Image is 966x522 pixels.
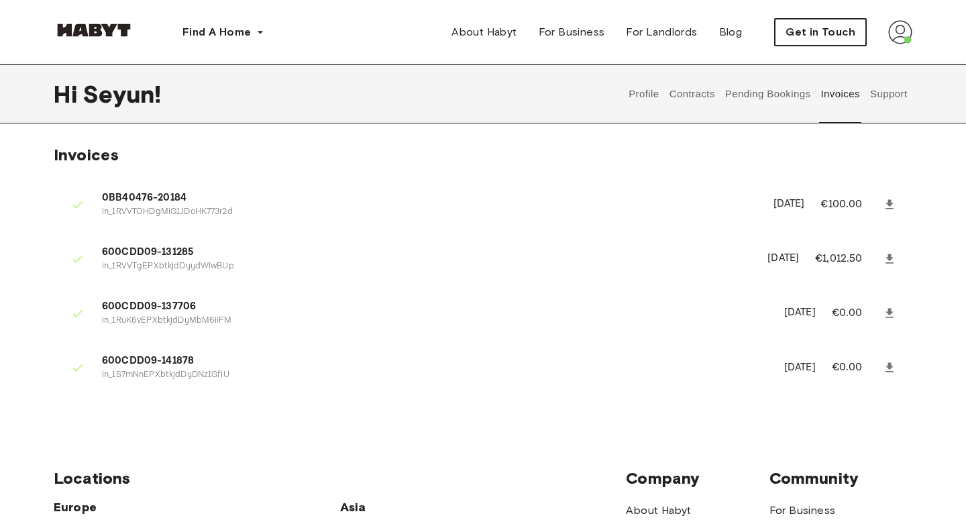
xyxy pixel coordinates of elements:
[888,20,912,44] img: avatar
[784,305,816,321] p: [DATE]
[708,19,753,46] a: Blog
[820,197,880,213] p: €100.00
[102,260,751,273] p: in_1RVVTgEPXbtkjdDyydWIwBUp
[667,64,716,123] button: Contracts
[539,24,605,40] span: For Business
[54,499,340,515] span: Europe
[528,19,616,46] a: For Business
[102,315,768,327] p: in_1RuK6vEPXbtkjdDyMbM6iiFM
[626,24,697,40] span: For Landlords
[624,64,912,123] div: user profile tabs
[102,245,751,260] span: 600CDD09-131285
[832,360,880,376] p: €0.00
[815,251,880,267] p: €1,012.50
[340,499,483,515] span: Asia
[182,24,251,40] span: Find A Home
[102,299,768,315] span: 600CDD09-137706
[627,64,661,123] button: Profile
[451,24,517,40] span: About Habyt
[102,206,757,219] p: in_1RVVTOHDgMiG1JDoHK773r2d
[784,360,816,376] p: [DATE]
[786,24,855,40] span: Get in Touch
[719,24,743,40] span: Blog
[723,64,812,123] button: Pending Bookings
[54,468,626,488] span: Locations
[83,80,161,108] span: Seyun !
[102,191,757,206] span: 0BB40476-20184
[774,18,867,46] button: Get in Touch
[868,64,909,123] button: Support
[615,19,708,46] a: For Landlords
[769,468,912,488] span: Community
[773,197,805,212] p: [DATE]
[819,64,861,123] button: Invoices
[767,251,799,266] p: [DATE]
[626,468,769,488] span: Company
[102,369,768,382] p: in_1S7mNnEPXbtkjdDyDNz1GfiU
[832,305,880,321] p: €0.00
[54,80,83,108] span: Hi
[54,145,119,164] span: Invoices
[441,19,527,46] a: About Habyt
[102,354,768,369] span: 600CDD09-141878
[172,19,275,46] button: Find A Home
[54,23,134,37] img: Habyt
[769,503,836,519] a: For Business
[626,503,691,519] a: About Habyt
